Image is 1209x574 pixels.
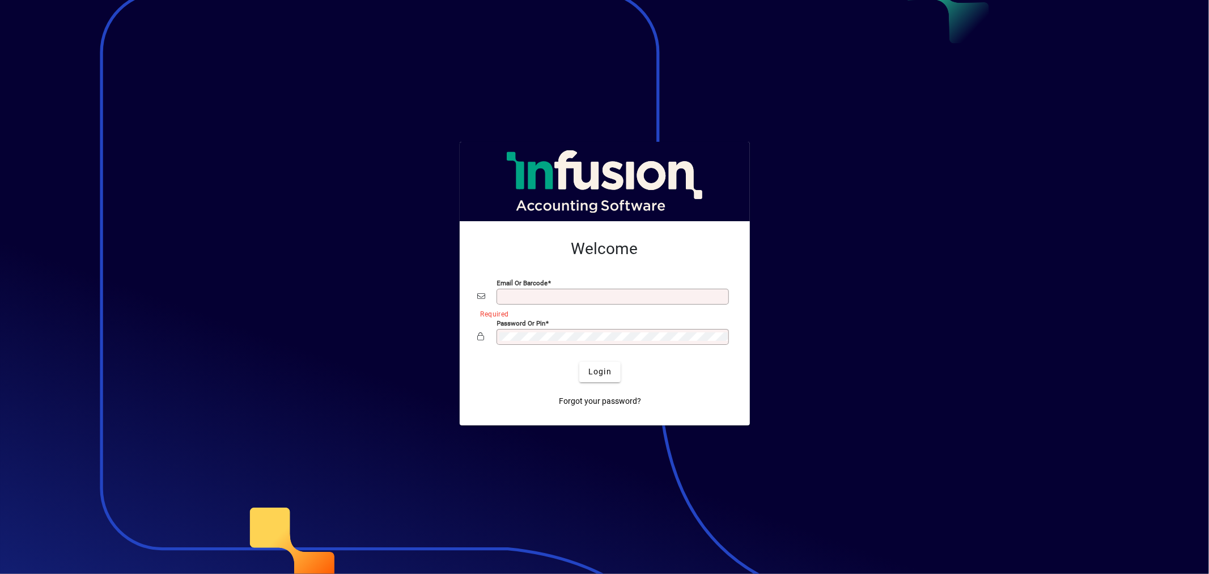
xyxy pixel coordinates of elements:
span: Login [588,366,612,378]
mat-label: Email or Barcode [497,278,548,286]
span: Forgot your password? [559,395,641,407]
mat-error: Required [481,307,723,319]
mat-label: Password or Pin [497,319,546,327]
h2: Welcome [478,239,732,259]
a: Forgot your password? [554,391,646,412]
button: Login [579,362,621,382]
